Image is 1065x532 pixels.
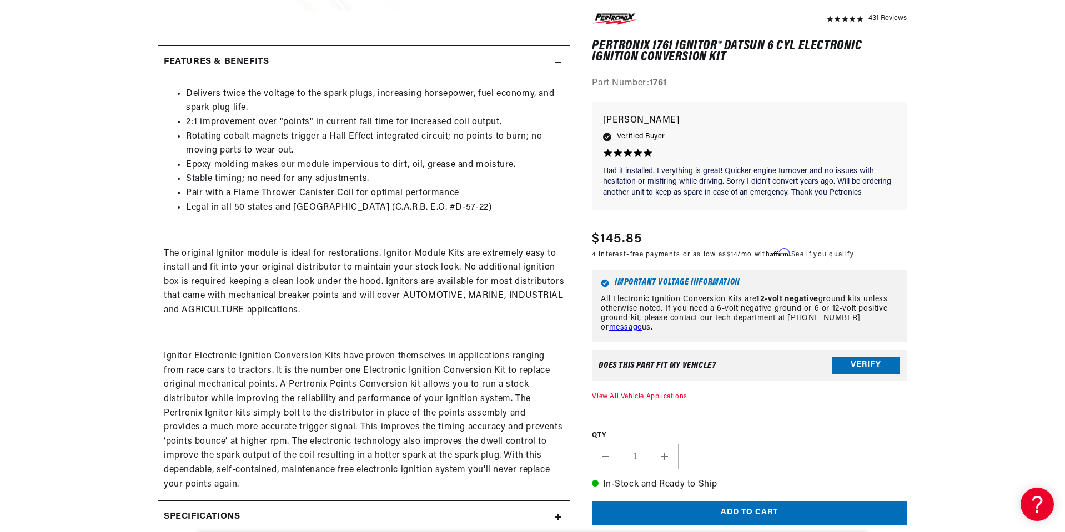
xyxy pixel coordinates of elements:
li: 2:1 improvement over "points" in current fall time for increased coil output. [186,115,564,130]
p: All Electronic Ignition Conversion Kits are ground kits unless otherwise noted. If you need a 6-v... [601,296,898,333]
div: Does This part fit My vehicle? [599,361,716,370]
span: Verified Buyer [617,131,665,143]
h6: Important Voltage Information [601,280,898,288]
div: Part Number: [592,77,907,92]
p: The original Ignitor module is ideal for restorations. Ignitor Module Kits are extremely easy to ... [164,247,564,318]
a: View All Vehicle Applications [592,393,687,400]
p: Had it installed. Everything is great! Quicker engine turnover and no issues with hesitation or m... [603,166,896,199]
a: message [609,323,642,332]
span: $14 [727,251,738,258]
a: See if you qualify - Learn more about Affirm Financing (opens in modal) [791,251,854,258]
span: $145.85 [592,229,642,249]
li: Stable timing; no need for any adjustments. [186,172,564,186]
summary: Features & Benefits [158,46,570,78]
li: Pair with a Flame Thrower Canister Coil for optimal performance [186,186,564,201]
strong: 12-volt negative [756,296,818,304]
p: In-Stock and Ready to Ship [592,478,907,492]
span: Affirm [770,249,790,257]
p: Ignitor Electronic Ignition Conversion Kits have proven themselves in applications ranging from r... [164,349,564,492]
li: Delivers twice the voltage to the spark plugs, increasing horsepower, fuel economy, and spark plu... [186,87,564,115]
div: 431 Reviews [868,11,907,24]
li: Legal in all 50 states and [GEOGRAPHIC_DATA] (C.A.R.B. E.O. #D-57-22) [186,201,564,215]
label: QTY [592,431,907,440]
h2: Features & Benefits [164,55,269,69]
button: Add to cart [592,501,907,526]
li: Epoxy molding makes our module impervious to dirt, oil, grease and moisture. [186,158,564,173]
h2: Specifications [164,510,240,524]
button: Verify [832,357,900,374]
p: 4 interest-free payments or as low as /mo with . [592,249,854,260]
p: [PERSON_NAME] [603,113,896,129]
h1: PerTronix 1761 Ignitor® Datsun 6 cyl Electronic Ignition Conversion Kit [592,40,907,63]
strong: 1761 [650,79,667,88]
li: Rotating cobalt magnets trigger a Hall Effect integrated circuit; no points to burn; no moving pa... [186,130,564,158]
